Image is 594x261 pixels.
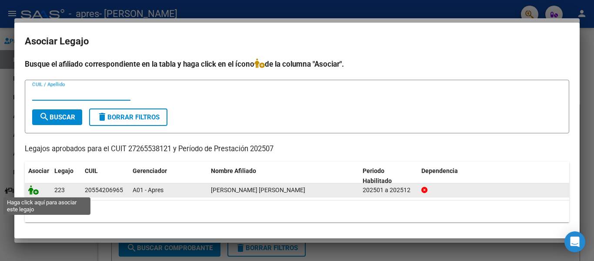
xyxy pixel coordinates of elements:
[25,33,569,50] h2: Asociar Legajo
[39,113,75,121] span: Buscar
[129,162,207,190] datatable-header-cell: Gerenciador
[28,167,49,174] span: Asociar
[25,162,51,190] datatable-header-cell: Asociar
[32,109,82,125] button: Buscar
[85,185,123,195] div: 20554206965
[39,112,50,122] mat-icon: search
[54,186,65,193] span: 223
[421,167,458,174] span: Dependencia
[54,167,73,174] span: Legajo
[25,58,569,70] h4: Busque el afiliado correspondiente en la tabla y haga click en el ícono de la columna "Asociar".
[85,167,98,174] span: CUIL
[359,162,418,190] datatable-header-cell: Periodo Habilitado
[89,108,167,126] button: Borrar Filtros
[418,162,570,190] datatable-header-cell: Dependencia
[81,162,129,190] datatable-header-cell: CUIL
[211,167,256,174] span: Nombre Afiliado
[211,186,305,193] span: GAROLA HANSEN AGUSTIN IGNACIO
[564,231,585,252] div: Open Intercom Messenger
[97,113,160,121] span: Borrar Filtros
[25,144,569,155] p: Legajos aprobados para el CUIT 27265538121 y Período de Prestación 202507
[363,167,392,184] span: Periodo Habilitado
[363,185,414,195] div: 202501 a 202512
[207,162,359,190] datatable-header-cell: Nombre Afiliado
[133,186,164,193] span: A01 - Apres
[25,200,569,222] div: 1 registros
[133,167,167,174] span: Gerenciador
[51,162,81,190] datatable-header-cell: Legajo
[97,112,107,122] mat-icon: delete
